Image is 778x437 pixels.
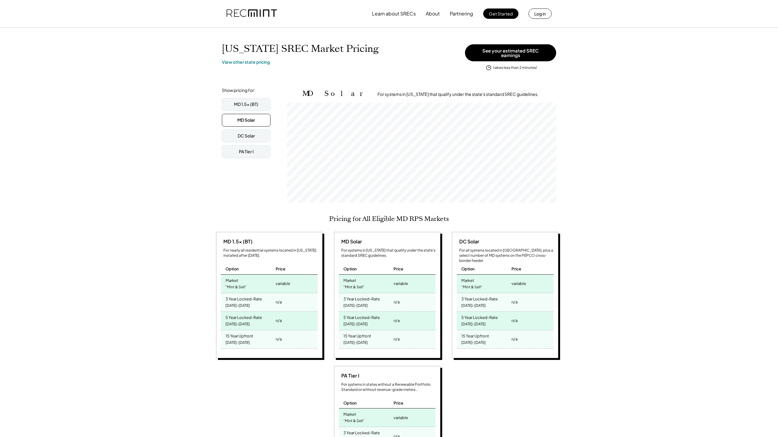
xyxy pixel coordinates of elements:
div: 3 Year Locked-Rate [343,429,380,435]
div: Price [394,266,403,272]
div: [DATE]-[DATE] [225,302,250,310]
div: 15 Year Upfront [343,332,371,339]
div: takes less than 2 minutes! [493,65,537,70]
div: variable [276,279,290,288]
div: MD 1.5x (BT) [234,101,258,107]
div: MD Solar [339,238,362,245]
div: 5 Year Locked-Rate [461,313,498,320]
div: Price [276,266,285,272]
div: Market [343,276,356,283]
img: recmint-logotype%403x.png [226,3,277,24]
div: [DATE]-[DATE] [461,302,486,310]
div: 5 Year Locked-Rate [343,313,380,320]
div: Option [343,266,357,272]
div: 3 Year Locked-Rate [343,295,380,302]
div: Option [461,266,475,272]
div: PA Tier I [239,149,254,155]
h2: Pricing for All Eligible MD RPS Markets [329,215,449,223]
div: [DATE]-[DATE] [225,339,250,347]
div: "Mint & Sell" [461,283,482,291]
h1: [US_STATE] SREC Market Pricing [222,43,379,55]
div: variable [394,413,408,422]
div: DC Solar [457,238,479,245]
div: n/a [394,335,400,343]
button: Learn about SRECs [372,8,416,20]
button: About [426,8,440,20]
div: [DATE]-[DATE] [461,320,486,328]
div: [DATE]-[DATE] [461,339,486,347]
div: MD 1.5x (BT) [221,238,253,245]
a: View other state pricing [222,59,270,65]
div: [DATE]-[DATE] [343,339,368,347]
div: 15 Year Upfront [461,332,489,339]
h2: MD Solar [302,89,368,98]
div: Option [225,266,239,272]
button: Get Started [483,8,518,19]
div: For systems in [US_STATE] that qualify under the state's standard SREC guidelines. [377,91,539,97]
div: MD Solar [237,117,255,123]
div: "Mint & Sell" [225,283,246,291]
div: 3 Year Locked-Rate [225,295,262,302]
div: n/a [394,298,400,306]
div: Market [461,276,474,283]
div: DC Solar [238,133,255,139]
div: variable [394,279,408,288]
div: [DATE]-[DATE] [225,320,250,328]
div: PA Tier I [339,372,359,379]
div: For all systems located in [GEOGRAPHIC_DATA], plus a select number of MD systems on the PEPCO cro... [459,248,553,263]
button: Partnering [450,8,473,20]
div: 3 Year Locked-Rate [461,295,498,302]
div: n/a [511,335,518,343]
div: Option [343,400,357,406]
div: n/a [511,316,518,325]
div: n/a [511,298,518,306]
button: Log in [528,8,552,19]
div: n/a [276,335,282,343]
div: [DATE]-[DATE] [343,302,368,310]
div: Market [225,276,238,283]
div: Price [511,266,521,272]
div: n/a [394,316,400,325]
div: [DATE]-[DATE] [343,320,368,328]
div: For systems in [US_STATE] that qualify under the state's standard SREC guidelines. [341,248,435,258]
div: Market [343,410,356,417]
div: "Mint & Sell" [343,283,364,291]
div: 15 Year Upfront [225,332,253,339]
div: variable [511,279,526,288]
div: "Mint & Sell" [343,417,364,425]
div: n/a [276,316,282,325]
div: Price [394,400,403,406]
button: See your estimated SREC earnings [465,44,556,61]
div: n/a [276,298,282,306]
div: 5 Year Locked-Rate [225,313,262,320]
div: For nearly all residential systems located in [US_STATE] installed after [DATE]. [223,248,318,258]
div: Show pricing for: [222,87,255,93]
div: For systems in states without a Renewable Portfolio Standard or without revenue-grade meters... [341,382,435,392]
